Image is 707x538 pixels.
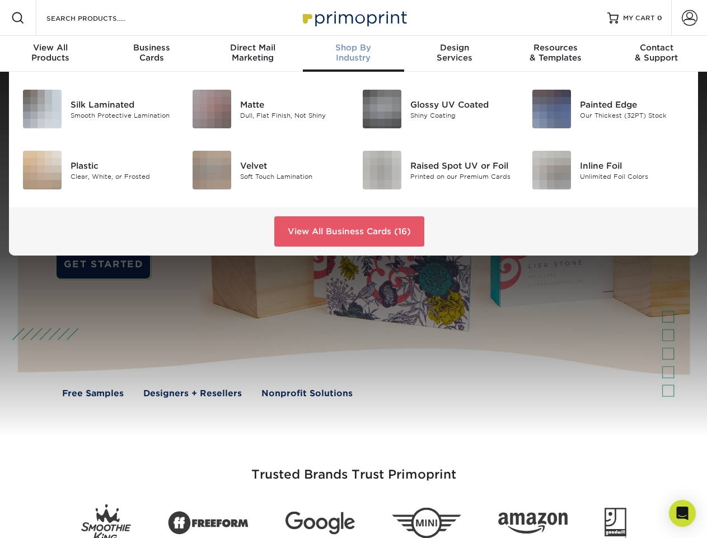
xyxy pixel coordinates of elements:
a: Direct MailMarketing [202,36,303,72]
div: Services [404,43,505,63]
img: Google [285,512,355,535]
a: Shop ByIndustry [303,36,404,72]
div: Cards [101,43,202,63]
img: Goodwill [605,508,626,538]
span: Shop By [303,43,404,53]
div: Industry [303,43,404,63]
span: Business [101,43,202,53]
img: Amazon [498,513,568,534]
a: DesignServices [404,36,505,72]
div: & Templates [505,43,606,63]
a: View All Business Cards (16) [274,216,424,247]
input: SEARCH PRODUCTS..... [45,11,154,25]
span: MY CART [623,13,655,23]
span: Resources [505,43,606,53]
div: Open Intercom Messenger [669,500,696,527]
span: 0 [657,14,662,22]
h3: Trusted Brands Trust Primoprint [26,440,681,495]
span: Design [404,43,505,53]
a: Resources& Templates [505,36,606,72]
img: Primoprint [298,6,410,30]
span: Direct Mail [202,43,303,53]
a: BusinessCards [101,36,202,72]
div: Marketing [202,43,303,63]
